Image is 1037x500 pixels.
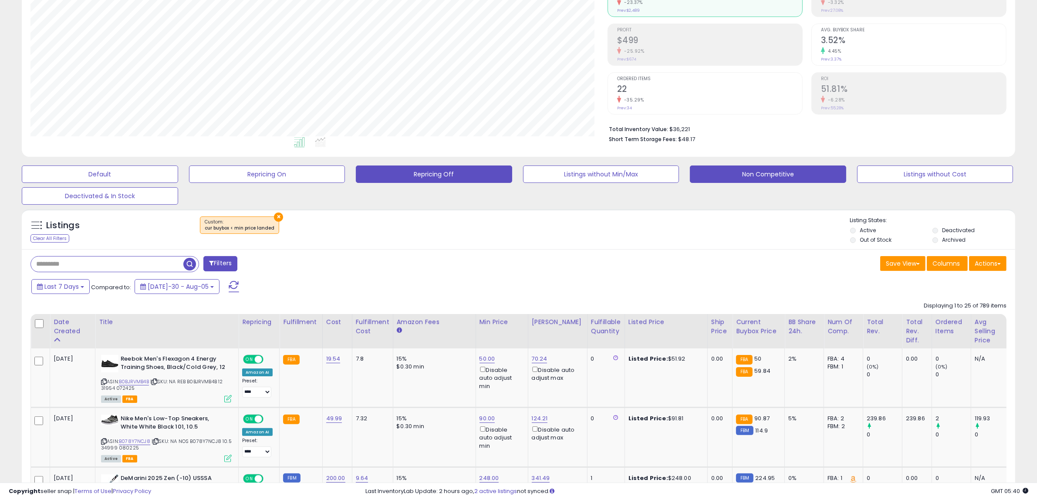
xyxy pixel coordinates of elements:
div: Repricing [242,318,276,327]
div: [DATE] [54,355,88,363]
div: FBM: 1 [828,363,856,371]
div: 0 [936,371,971,378]
div: Listed Price [628,318,704,327]
div: cur buybox < min price landed [205,225,274,231]
label: Archived [942,236,966,243]
small: (0%) [936,363,948,370]
small: -35.29% [621,97,644,103]
div: Disable auto adjust min [480,365,521,390]
div: Last InventoryLab Update: 2 hours ago, not synced. [365,487,1028,496]
span: OFF [262,416,276,423]
div: Num of Comp. [828,318,859,336]
span: All listings currently available for purchase on Amazon [101,395,121,403]
b: Listed Price: [628,474,668,482]
div: Disable auto adjust max [532,425,581,442]
div: FBM: 2 [828,422,856,430]
div: 0 [591,415,618,422]
span: Last 7 Days [44,282,79,291]
small: FBM [283,473,300,483]
button: × [274,213,283,222]
div: $51.92 [628,355,701,363]
small: FBA [736,415,752,424]
div: 0 [591,355,618,363]
div: 0.00 [906,355,925,363]
a: 2 active listings [474,487,517,495]
button: Filters [203,256,237,271]
div: ASIN: [101,415,232,461]
div: $0.30 min [397,422,469,430]
h2: 3.52% [821,35,1006,47]
div: $0.30 min [397,363,469,371]
div: 0 [867,431,902,439]
span: Custom: [205,219,274,232]
img: 41kYrVB4xKL._SL40_.jpg [101,415,118,425]
div: 15% [397,415,469,422]
a: 19.54 [326,355,341,363]
a: Privacy Policy [113,487,151,495]
button: Listings without Min/Max [523,166,679,183]
a: B0BJRVMB4B [119,378,149,385]
a: 50.00 [480,355,495,363]
span: [DATE]-30 - Aug-05 [148,282,209,291]
div: 0 [936,431,971,439]
small: FBA [283,355,299,365]
span: Profit [617,28,802,33]
a: Terms of Use [74,487,111,495]
a: 70.24 [532,355,547,363]
div: 5% [788,415,817,422]
span: ON [244,416,255,423]
span: FBA [122,455,137,463]
span: | SKU: NA NOS B078Y7NCJ8 10.5 34999 080225 [101,438,232,451]
div: 239.86 [867,415,902,422]
a: 341.49 [532,474,550,483]
b: Reebok Men's Flexagon 4 Energy Training Shoes, Black/Cold Grey, 12 [121,355,226,373]
div: Total Rev. Diff. [906,318,928,345]
div: Amazon AI [242,428,273,436]
div: 2% [788,355,817,363]
div: 0.00 [711,355,726,363]
div: Clear All Filters [30,234,69,243]
b: Nike Men's Low-Top Sneakers, White White Black 101, 10.5 [121,415,226,433]
div: [DATE] [54,415,88,422]
div: 0.00 [711,415,726,422]
small: Prev: $674 [617,57,636,62]
div: 0 [936,355,971,363]
h2: 51.81% [821,84,1006,96]
div: Total Rev. [867,318,899,336]
label: Deactivated [942,226,975,234]
button: Repricing Off [356,166,512,183]
div: Disable auto adjust min [480,425,521,450]
button: [DATE]-30 - Aug-05 [135,279,220,294]
div: Preset: [242,438,273,457]
a: B078Y7NCJ8 [119,438,150,445]
span: | SKU: NA REB B0BJRVMB4B 12 31954 072425 [101,378,223,391]
button: Repricing On [189,166,345,183]
span: FBA [122,395,137,403]
div: 7.32 [356,415,386,422]
div: Disable auto adjust max [532,365,581,382]
a: 124.21 [532,414,548,423]
span: ON [244,356,255,363]
small: FBA [736,367,752,377]
button: Deactivated & In Stock [22,187,178,205]
span: 114.9 [756,426,768,435]
div: Fulfillment [283,318,318,327]
div: Ordered Items [936,318,967,336]
span: 59.84 [755,367,771,375]
div: ASIN: [101,355,232,402]
p: Listing States: [850,216,1015,225]
span: 90.87 [755,414,770,422]
div: [PERSON_NAME] [532,318,584,327]
div: 239.86 [906,415,925,422]
button: Non Competitive [690,166,846,183]
small: (0%) [867,363,879,370]
div: 0 [867,371,902,378]
span: Avg. Buybox Share [821,28,1006,33]
b: Short Term Storage Fees: [609,135,677,143]
span: Ordered Items [617,77,802,81]
span: OFF [262,356,276,363]
small: -25.92% [621,48,645,54]
div: 2 [936,415,971,422]
div: seller snap | | [9,487,151,496]
small: 4.45% [825,48,841,54]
